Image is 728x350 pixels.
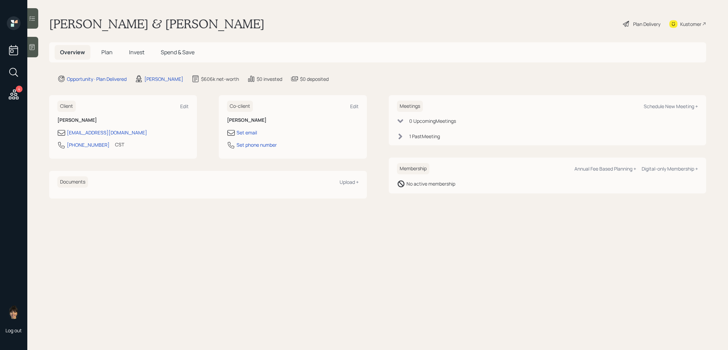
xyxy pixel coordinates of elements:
div: $606k net-worth [201,75,239,83]
span: Overview [60,48,85,56]
div: Edit [350,103,359,110]
div: CST [115,141,124,148]
div: Set email [237,129,257,136]
div: Annual Fee Based Planning + [574,165,636,172]
div: [EMAIL_ADDRESS][DOMAIN_NAME] [67,129,147,136]
h6: Membership [397,163,429,174]
img: treva-nostdahl-headshot.png [7,305,20,319]
div: Digital-only Membership + [642,165,698,172]
div: $0 invested [257,75,282,83]
div: Log out [5,327,22,334]
div: 1 Past Meeting [409,133,440,140]
h6: [PERSON_NAME] [57,117,189,123]
div: $0 deposited [300,75,329,83]
div: Plan Delivery [633,20,660,28]
div: 4 [16,86,23,92]
div: Schedule New Meeting + [644,103,698,110]
span: Invest [129,48,144,56]
h6: Co-client [227,101,253,112]
div: [PERSON_NAME] [144,75,183,83]
div: 0 Upcoming Meeting s [409,117,456,125]
h6: Documents [57,176,88,188]
div: Edit [180,103,189,110]
div: Upload + [340,179,359,185]
h1: [PERSON_NAME] & [PERSON_NAME] [49,16,265,31]
span: Plan [101,48,113,56]
h6: [PERSON_NAME] [227,117,358,123]
div: Kustomer [680,20,701,28]
span: Spend & Save [161,48,195,56]
div: Set phone number [237,141,277,148]
h6: Meetings [397,101,423,112]
div: No active membership [406,180,455,187]
div: Opportunity · Plan Delivered [67,75,127,83]
div: [PHONE_NUMBER] [67,141,110,148]
h6: Client [57,101,76,112]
